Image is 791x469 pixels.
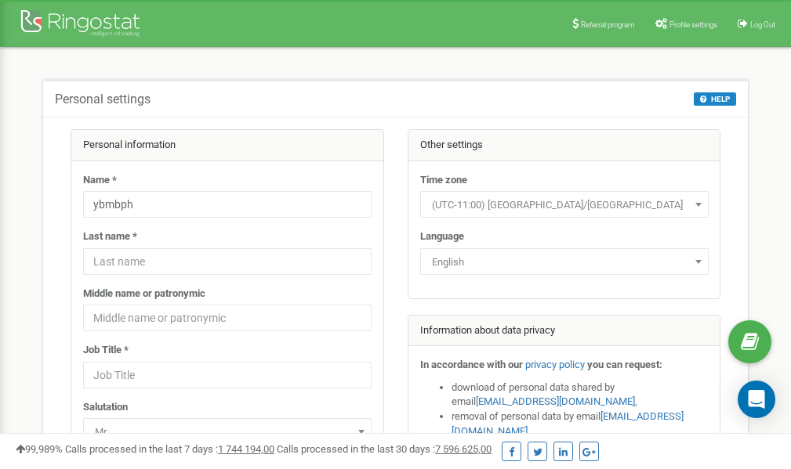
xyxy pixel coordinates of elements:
label: Salutation [83,400,128,415]
span: English [420,248,709,275]
span: Referral program [581,20,635,29]
div: Information about data privacy [408,316,720,347]
span: Mr. [89,421,366,443]
span: (UTC-11:00) Pacific/Midway [420,191,709,218]
span: Calls processed in the last 7 days : [65,443,274,455]
span: 99,989% [16,443,63,455]
label: Name * [83,173,117,188]
input: Middle name or patronymic [83,305,372,331]
input: Last name [83,248,372,275]
div: Other settings [408,130,720,161]
label: Job Title * [83,343,129,358]
span: (UTC-11:00) Pacific/Midway [426,194,703,216]
input: Name [83,191,372,218]
span: Profile settings [669,20,717,29]
strong: you can request: [587,359,662,370]
h5: Personal settings [55,92,151,106]
label: Middle name or patronymic [83,287,205,301]
u: 7 596 625,00 [435,443,492,455]
a: privacy policy [525,359,585,370]
label: Last name * [83,229,137,244]
div: Personal information [71,130,383,161]
u: 1 744 194,00 [218,443,274,455]
div: Open Intercom Messenger [738,381,775,418]
span: Mr. [83,418,372,445]
span: English [426,251,703,273]
button: HELP [694,92,736,106]
input: Job Title [83,362,372,388]
li: removal of personal data by email , [452,409,709,438]
li: download of personal data shared by email , [452,381,709,409]
span: Calls processed in the last 30 days : [277,443,492,455]
label: Time zone [420,173,467,188]
strong: In accordance with our [420,359,523,370]
span: Log Out [750,20,775,29]
label: Language [420,229,464,244]
a: [EMAIL_ADDRESS][DOMAIN_NAME] [476,395,635,407]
